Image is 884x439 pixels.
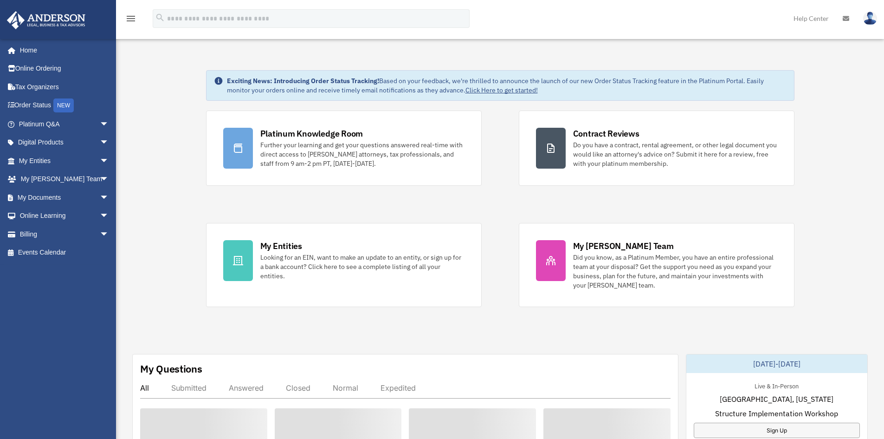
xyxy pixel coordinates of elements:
[100,188,118,207] span: arrow_drop_down
[171,383,206,393] div: Submitted
[686,354,867,373] div: [DATE]-[DATE]
[206,223,482,307] a: My Entities Looking for an EIN, want to make an update to an entity, or sign up for a bank accoun...
[100,207,118,226] span: arrow_drop_down
[100,170,118,189] span: arrow_drop_down
[715,408,838,419] span: Structure Implementation Workshop
[6,207,123,225] a: Online Learningarrow_drop_down
[6,78,123,96] a: Tax Organizers
[260,140,465,168] div: Further your learning and get your questions answered real-time with direct access to [PERSON_NAM...
[260,128,363,139] div: Platinum Knowledge Room
[6,41,118,59] a: Home
[260,240,302,252] div: My Entities
[140,383,149,393] div: All
[6,96,123,115] a: Order StatusNEW
[125,13,136,24] i: menu
[6,225,123,243] a: Billingarrow_drop_down
[573,253,777,290] div: Did you know, as a Platinum Member, you have an entire professional team at your disposal? Get th...
[863,12,877,25] img: User Pic
[100,133,118,152] span: arrow_drop_down
[720,393,833,405] span: [GEOGRAPHIC_DATA], [US_STATE]
[206,111,482,186] a: Platinum Knowledge Room Further your learning and get your questions answered real-time with dire...
[140,362,202,376] div: My Questions
[573,128,639,139] div: Contract Reviews
[6,151,123,170] a: My Entitiesarrow_drop_down
[465,86,538,94] a: Click Here to get started!
[100,115,118,134] span: arrow_drop_down
[155,13,165,23] i: search
[6,170,123,189] a: My [PERSON_NAME] Teamarrow_drop_down
[6,188,123,207] a: My Documentsarrow_drop_down
[6,133,123,152] a: Digital Productsarrow_drop_down
[6,243,123,262] a: Events Calendar
[573,140,777,168] div: Do you have a contract, rental agreement, or other legal document you would like an attorney's ad...
[747,380,806,390] div: Live & In-Person
[6,115,123,133] a: Platinum Q&Aarrow_drop_down
[381,383,416,393] div: Expedited
[227,76,787,95] div: Based on your feedback, we're thrilled to announce the launch of our new Order Status Tracking fe...
[53,98,74,112] div: NEW
[519,111,794,186] a: Contract Reviews Do you have a contract, rental agreement, or other legal document you would like...
[333,383,358,393] div: Normal
[286,383,310,393] div: Closed
[260,253,465,281] div: Looking for an EIN, want to make an update to an entity, or sign up for a bank account? Click her...
[694,423,860,438] a: Sign Up
[6,59,123,78] a: Online Ordering
[100,225,118,244] span: arrow_drop_down
[100,151,118,170] span: arrow_drop_down
[519,223,794,307] a: My [PERSON_NAME] Team Did you know, as a Platinum Member, you have an entire professional team at...
[573,240,674,252] div: My [PERSON_NAME] Team
[229,383,264,393] div: Answered
[125,16,136,24] a: menu
[227,77,379,85] strong: Exciting News: Introducing Order Status Tracking!
[4,11,88,29] img: Anderson Advisors Platinum Portal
